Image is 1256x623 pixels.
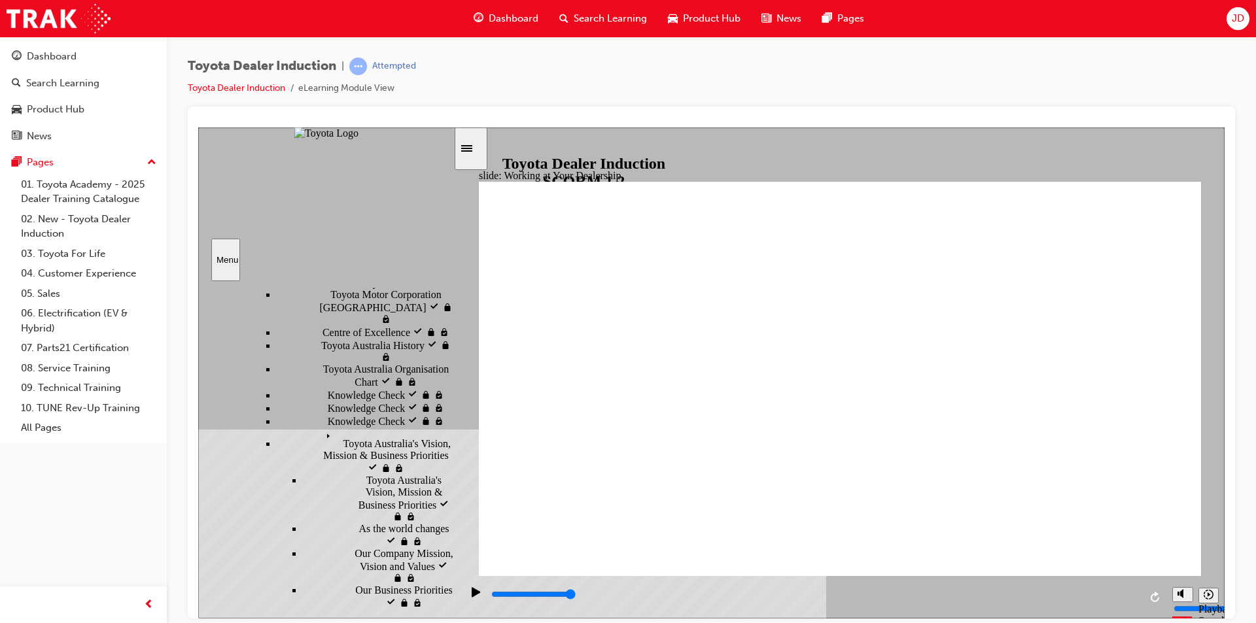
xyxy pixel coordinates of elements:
[974,460,995,475] button: Mute (Ctrl+Alt+M)
[188,59,336,74] span: Toyota Dealer Induction
[549,5,657,32] a: search-iconSearch Learning
[27,155,54,170] div: Pages
[349,58,367,75] span: learningRecordVerb_ATTEMPT-icon
[948,460,968,480] button: Replay (Ctrl+Alt+R)
[235,275,246,286] span: visited, locked
[188,82,285,93] a: Toyota Dealer Induction
[822,10,832,27] span: pages-icon
[16,284,162,304] a: 05. Sales
[78,261,255,274] div: Knowledge Check
[5,44,162,69] a: Dashboard
[169,335,183,346] span: visited
[78,211,255,236] div: Toyota Australia History
[235,262,246,273] span: visited, locked
[5,150,162,175] button: Pages
[12,51,22,63] span: guage-icon
[12,104,22,116] span: car-icon
[241,199,251,210] span: visited, locked
[975,476,1060,486] input: volume
[7,4,111,33] img: Trak
[293,462,377,472] input: slide progress
[16,263,162,284] a: 04. Customer Experience
[489,11,538,26] span: Dashboard
[235,288,246,299] span: visited, locked
[668,10,678,27] span: car-icon
[78,236,255,261] div: Toyota Australia Organisation Chart
[751,5,812,32] a: news-iconNews
[105,420,255,457] div: Our Company Mission, Vision and Values
[812,5,875,32] a: pages-iconPages
[16,358,162,379] a: 08. Service Training
[5,71,162,95] a: Search Learning
[761,10,771,27] span: news-icon
[144,597,154,613] span: prev-icon
[298,81,394,96] li: eLearning Module View
[78,161,255,198] div: Toyota Motor Corporation Australia
[183,186,193,197] span: visited, locked
[5,124,162,148] a: News
[105,457,255,482] div: Our Business Priorities
[78,198,255,211] div: Centre of Excellence
[16,398,162,418] a: 10. TUNE Rev-Up Training
[372,60,416,73] div: Attempted
[183,335,196,346] span: locked
[196,335,206,346] span: visited, locked
[78,287,255,300] div: Knowledge Check
[26,76,99,91] div: Search Learning
[105,482,255,507] div: 2030 Direction
[78,274,255,287] div: Knowledge Check
[683,11,741,26] span: Product Hub
[1227,7,1249,30] button: JD
[263,448,968,491] div: playback controls
[16,418,162,438] a: All Pages
[16,209,162,244] a: 02. New - Toyota Dealer Induction
[105,347,255,396] div: Toyota Australia's Vision, Mission & Business Priorities
[16,378,162,398] a: 09. Technical Training
[105,396,255,420] div: As the world changes
[16,338,162,358] a: 07. Parts21 Certification
[1000,460,1020,476] button: Playback speed
[1232,11,1244,26] span: JD
[16,303,162,338] a: 06. Electrification (EV & Hybrid)
[147,154,156,171] span: up-icon
[968,448,1020,491] div: misc controls
[78,300,255,347] div: Toyota Australia's Vision, Mission & Business Priorities
[463,5,549,32] a: guage-iconDashboard
[12,131,22,143] span: news-icon
[27,129,52,144] div: News
[18,127,37,137] div: Menu
[13,111,42,154] button: Menu
[263,459,285,481] button: Play (Ctrl+Alt+P)
[574,11,647,26] span: Search Learning
[12,78,21,90] span: search-icon
[657,5,751,32] a: car-iconProduct Hub
[776,11,801,26] span: News
[27,102,84,117] div: Product Hub
[559,10,568,27] span: search-icon
[5,97,162,122] a: Product Hub
[1000,476,1020,499] div: Playback Speed
[5,42,162,150] button: DashboardSearch LearningProduct HubNews
[16,175,162,209] a: 01. Toyota Academy - 2025 Dealer Training Catalogue
[12,157,22,169] span: pages-icon
[27,49,77,64] div: Dashboard
[16,244,162,264] a: 03. Toyota For Life
[474,10,483,27] span: guage-icon
[837,11,864,26] span: Pages
[341,59,344,74] span: |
